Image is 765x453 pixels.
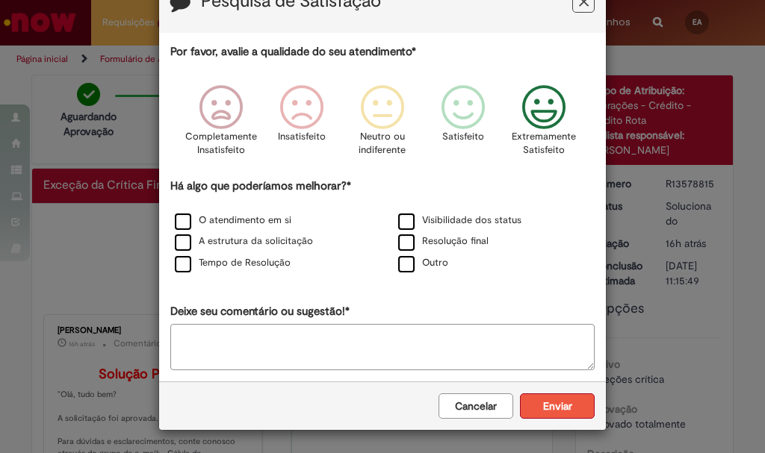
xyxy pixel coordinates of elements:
[398,234,489,249] label: Resolução final
[175,234,313,249] label: A estrutura da solicitação
[182,74,258,176] div: Completamente Insatisfeito
[398,213,521,228] label: Visibilidade dos status
[512,130,576,157] p: Extremamente Satisfeito
[185,130,257,157] p: Completamente Insatisfeito
[170,44,416,60] label: Por favor, avalie a qualidade do seu atendimento*
[175,213,291,228] label: O atendimento em si
[520,393,595,419] button: Enviar
[425,74,501,176] div: Satisfeito
[442,130,484,144] p: Satisfeito
[398,256,448,270] label: Outro
[278,130,326,144] p: Insatisfeito
[264,74,340,176] div: Insatisfeito
[170,304,350,319] label: Deixe seu comentário ou sugestão!*
[175,256,291,270] label: Tempo de Resolução
[170,178,595,275] div: Há algo que poderíamos melhorar?*
[356,130,409,157] p: Neutro ou indiferente
[439,393,513,419] button: Cancelar
[506,74,582,176] div: Extremamente Satisfeito
[344,74,421,176] div: Neutro ou indiferente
